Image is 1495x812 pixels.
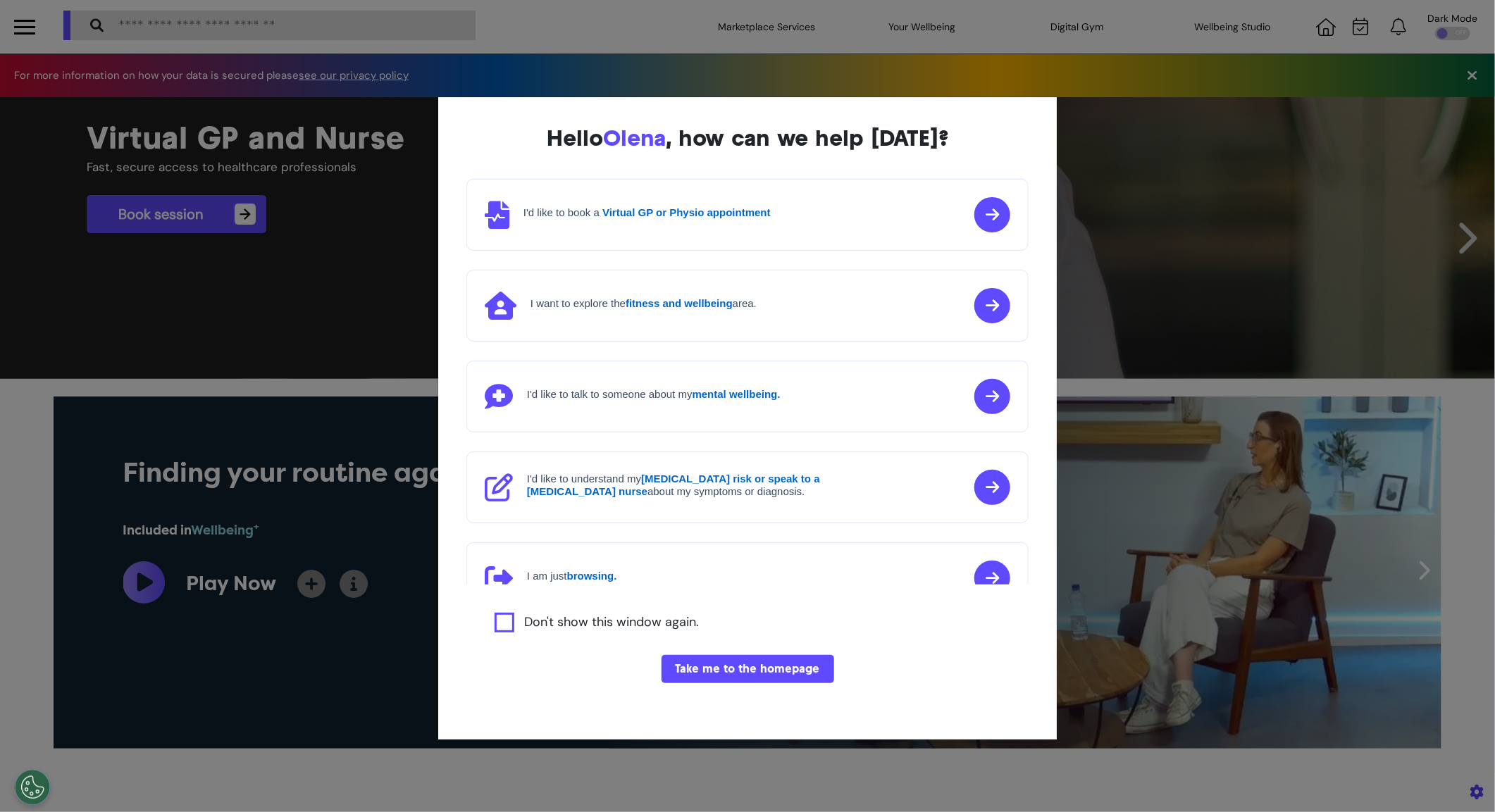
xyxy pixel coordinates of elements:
[567,570,617,582] strong: browsing.
[602,206,771,218] strong: Virtual GP or Physio appointment
[527,388,781,401] h4: I'd like to talk to someone about my
[626,297,733,309] strong: fitness and wellbeing
[495,613,514,632] input: Agree to privacy policy
[527,473,865,498] h4: I'd like to understand my about my symptoms or diagnosis.
[662,655,834,683] button: Take me to the homepage
[527,570,617,582] h4: I am just
[524,613,699,632] label: Don't show this window again.
[15,770,50,805] button: Open Preferences
[603,125,666,151] span: Olena
[531,297,757,310] h4: I want to explore the area.
[523,206,771,219] h4: I'd like to book a
[693,388,781,400] strong: mental wellbeing.
[527,473,820,497] strong: [MEDICAL_DATA] risk or speak to a [MEDICAL_DATA] nurse
[466,125,1029,151] div: Hello , how can we help [DATE]?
